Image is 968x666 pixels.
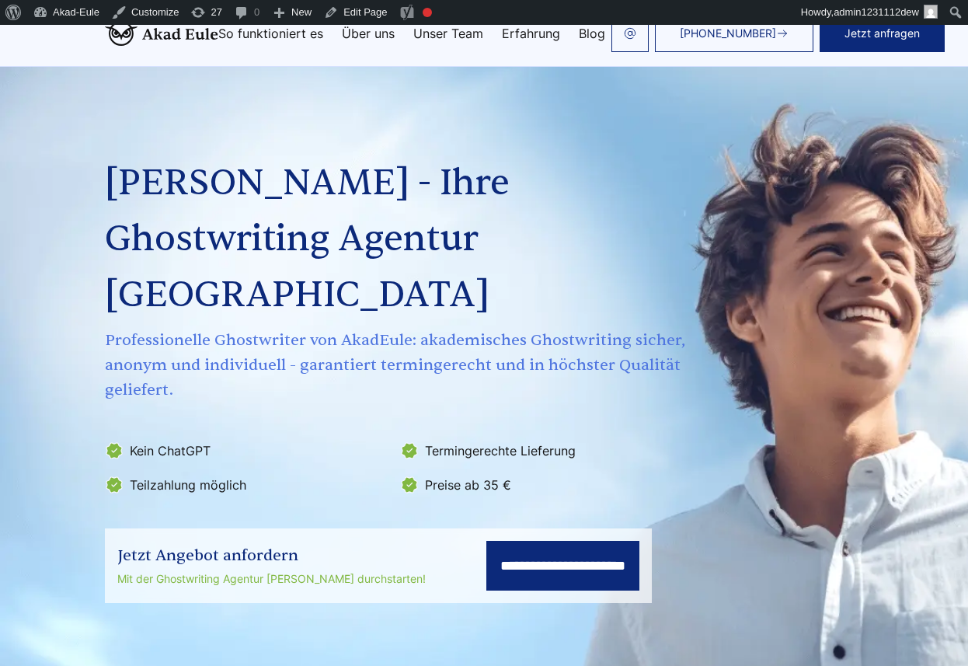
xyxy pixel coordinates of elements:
a: So funktioniert es [218,27,323,40]
span: Professionelle Ghostwriter von AkadEule: akademisches Ghostwriting sicher, anonym und individuell... [105,328,689,403]
img: email [624,27,636,40]
div: Focus keyphrase not set [423,8,432,17]
a: Über uns [342,27,395,40]
div: Jetzt Angebot anfordern [117,543,426,568]
a: Blog [579,27,605,40]
button: Jetzt anfragen [820,15,945,52]
a: Erfahrung [502,27,560,40]
span: admin1231112dew [834,6,919,18]
a: [PHONE_NUMBER] [655,15,813,52]
a: Unser Team [413,27,483,40]
h1: [PERSON_NAME] - Ihre Ghostwriting Agentur [GEOGRAPHIC_DATA] [105,155,689,323]
li: Termingerechte Lieferung [400,438,686,463]
li: Teilzahlung möglich [105,472,391,497]
li: Preise ab 35 € [400,472,686,497]
li: Kein ChatGPT [105,438,391,463]
div: Mit der Ghostwriting Agentur [PERSON_NAME] durchstarten! [117,570,426,588]
span: [PHONE_NUMBER] [680,27,776,40]
img: logo [105,21,218,46]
